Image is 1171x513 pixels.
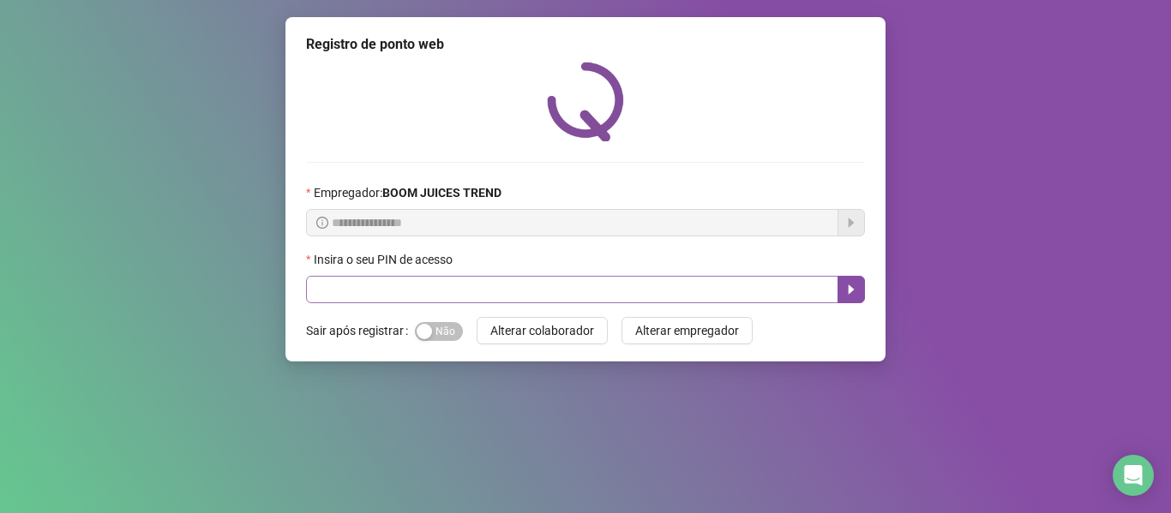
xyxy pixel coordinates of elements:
[306,250,464,269] label: Insira o seu PIN de acesso
[316,217,328,229] span: info-circle
[635,321,739,340] span: Alterar empregador
[1113,455,1154,496] div: Open Intercom Messenger
[547,62,624,141] img: QRPoint
[306,317,415,344] label: Sair após registrar
[382,186,501,200] strong: BOOM JUICES TREND
[622,317,753,344] button: Alterar empregador
[477,317,608,344] button: Alterar colaborador
[314,183,501,202] span: Empregador :
[306,34,865,55] div: Registro de ponto web
[490,321,594,340] span: Alterar colaborador
[844,283,858,296] span: caret-right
